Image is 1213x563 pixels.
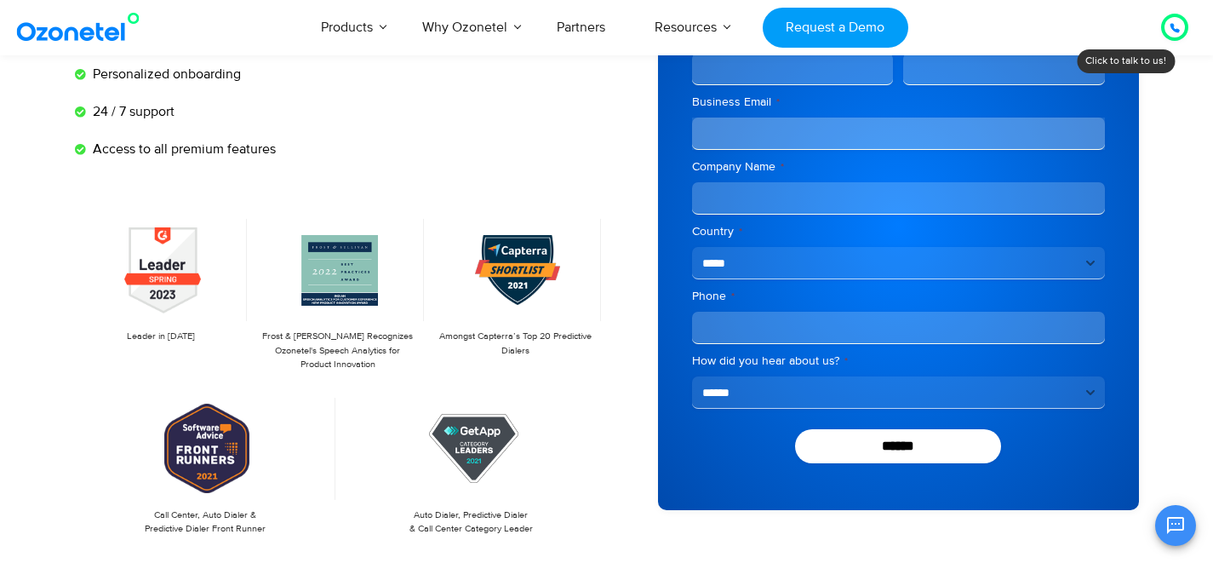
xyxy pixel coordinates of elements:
[349,508,593,537] p: Auto Dialer, Predictive Dialer & Call Center Category Leader
[89,64,241,84] span: Personalized onboarding
[692,94,1105,111] label: Business Email
[1155,505,1196,546] button: Open chat
[692,223,1105,240] label: Country
[692,353,1105,370] label: How did you hear about us?
[83,330,238,344] p: Leader in [DATE]
[260,330,415,372] p: Frost & [PERSON_NAME] Recognizes Ozonetel's Speech Analytics for Product Innovation
[89,139,276,159] span: Access to all premium features
[438,330,592,358] p: Amongst Capterra’s Top 20 Predictive Dialers
[763,8,908,48] a: Request a Demo
[692,288,1105,305] label: Phone
[83,508,328,537] p: Call Center, Auto Dialer & Predictive Dialer Front Runner
[692,158,1105,175] label: Company Name
[89,101,175,122] span: 24 / 7 support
